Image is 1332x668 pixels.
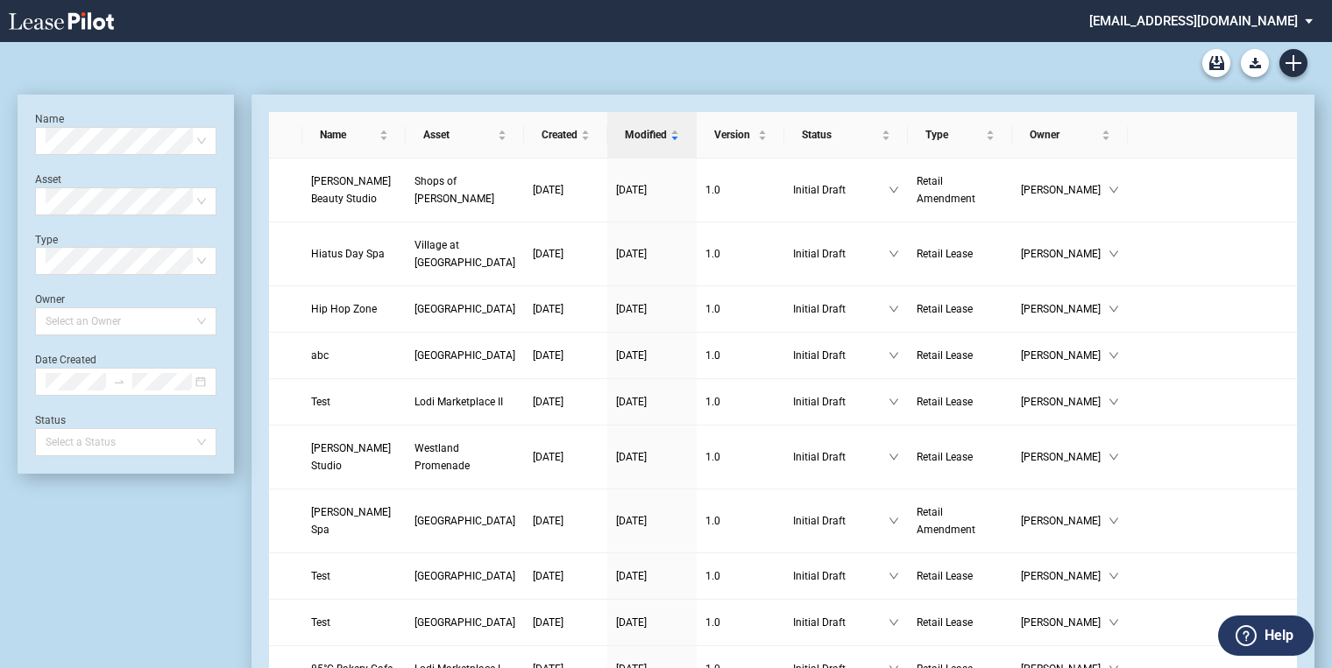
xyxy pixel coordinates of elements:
[793,614,889,631] span: Initial Draft
[311,175,391,205] span: Donna Beauty Studio
[414,515,515,527] span: Westgate Shopping Center
[533,515,563,527] span: [DATE]
[1109,571,1119,581] span: down
[889,617,899,628] span: down
[917,451,973,463] span: Retail Lease
[1030,126,1098,144] span: Owner
[705,515,720,527] span: 1 . 0
[1109,516,1119,526] span: down
[533,393,599,411] a: [DATE]
[35,173,61,186] label: Asset
[1279,49,1307,77] a: Create new document
[414,236,515,271] a: Village at [GEOGRAPHIC_DATA]
[311,570,330,582] span: Test
[917,396,973,408] span: Retail Lease
[616,448,688,466] a: [DATE]
[705,512,775,530] a: 1.0
[616,451,647,463] span: [DATE]
[311,245,397,263] a: Hiatus Day Spa
[533,451,563,463] span: [DATE]
[917,248,973,260] span: Retail Lease
[113,376,125,388] span: to
[917,347,1003,364] a: Retail Lease
[311,396,330,408] span: Test
[889,249,899,259] span: down
[625,126,667,144] span: Modified
[917,349,973,362] span: Retail Lease
[1021,393,1109,411] span: [PERSON_NAME]
[311,393,397,411] a: Test
[35,234,58,246] label: Type
[414,396,503,408] span: Lodi Marketplace II
[889,516,899,526] span: down
[793,448,889,466] span: Initial Draft
[1021,448,1109,466] span: [PERSON_NAME]
[607,112,697,158] th: Modified
[616,349,647,362] span: [DATE]
[705,614,775,631] a: 1.0
[1202,49,1230,77] a: Archive
[917,303,973,315] span: Retail Lease
[423,126,494,144] span: Asset
[917,300,1003,318] a: Retail Lease
[1021,245,1109,263] span: [PERSON_NAME]
[793,567,889,585] span: Initial Draft
[533,347,599,364] a: [DATE]
[1021,614,1109,631] span: [PERSON_NAME]
[311,506,391,536] span: Vivian Nail Spa
[793,181,889,199] span: Initial Draft
[113,376,125,388] span: swap-right
[414,303,515,315] span: Plaza Mexico
[917,614,1003,631] a: Retail Lease
[793,300,889,318] span: Initial Draft
[908,112,1012,158] th: Type
[1109,304,1119,314] span: down
[414,347,515,364] a: [GEOGRAPHIC_DATA]
[705,616,720,629] span: 1 . 0
[705,184,720,196] span: 1 . 0
[889,350,899,361] span: down
[917,175,975,205] span: Retail Amendment
[616,616,647,629] span: [DATE]
[1109,397,1119,407] span: down
[616,570,647,582] span: [DATE]
[311,349,329,362] span: abc
[1236,49,1274,77] md-menu: Download Blank Form List
[414,175,494,205] span: Shops of Kendall
[414,300,515,318] a: [GEOGRAPHIC_DATA]
[414,439,515,475] a: Westland Promenade
[1021,567,1109,585] span: [PERSON_NAME]
[616,245,688,263] a: [DATE]
[1265,624,1293,647] label: Help
[705,303,720,315] span: 1 . 0
[533,245,599,263] a: [DATE]
[35,354,96,366] label: Date Created
[705,245,775,263] a: 1.0
[414,442,470,472] span: Westland Promenade
[705,396,720,408] span: 1 . 0
[705,248,720,260] span: 1 . 0
[616,614,688,631] a: [DATE]
[1109,249,1119,259] span: down
[697,112,783,158] th: Version
[533,616,563,629] span: [DATE]
[925,126,982,144] span: Type
[533,303,563,315] span: [DATE]
[793,245,889,263] span: Initial Draft
[533,396,563,408] span: [DATE]
[917,570,973,582] span: Retail Lease
[311,172,397,207] a: [PERSON_NAME] Beauty Studio
[414,570,515,582] span: Braemar Village Center
[533,184,563,196] span: [DATE]
[616,300,688,318] a: [DATE]
[414,512,515,530] a: [GEOGRAPHIC_DATA]
[917,393,1003,411] a: Retail Lease
[533,570,563,582] span: [DATE]
[35,293,65,306] label: Owner
[311,614,397,631] a: Test
[917,172,1003,207] a: Retail Amendment
[917,567,1003,585] a: Retail Lease
[533,512,599,530] a: [DATE]
[1109,617,1119,628] span: down
[533,181,599,199] a: [DATE]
